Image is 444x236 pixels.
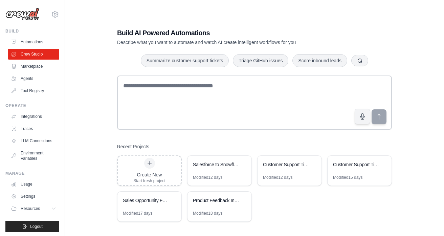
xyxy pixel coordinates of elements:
div: Manage [5,171,59,176]
a: Automations [8,37,59,47]
div: Modified 12 days [193,175,222,180]
a: Crew Studio [8,49,59,60]
a: Traces [8,123,59,134]
div: Salesforce to Snowflake Opportunity Funnel Pipeline [193,161,239,168]
div: Modified 18 days [193,211,222,216]
div: Sales Opportunity Funnel [123,197,169,204]
div: Start fresh project [133,178,165,184]
div: Operate [5,103,59,108]
a: Integrations [8,111,59,122]
button: Click to speak your automation idea [355,109,370,124]
div: Customer Support Ticket Automation [333,161,379,168]
div: Customer Support Ticket Automation [263,161,309,168]
img: Logo [5,8,39,21]
button: Score inbound leads [292,54,347,67]
a: LLM Connections [8,135,59,146]
div: Create New [133,171,165,178]
div: Modified 17 days [123,211,152,216]
a: Agents [8,73,59,84]
h1: Build AI Powered Automations [117,28,345,38]
p: Describe what you want to automate and watch AI create intelligent workflows for you [117,39,345,46]
a: Settings [8,191,59,202]
button: Logout [5,221,59,232]
div: Build [5,28,59,34]
button: Resources [8,203,59,214]
h3: Recent Projects [117,143,149,150]
div: Product Feedback Intelligence Platform [193,197,239,204]
button: Triage GitHub issues [233,54,288,67]
span: Resources [21,206,40,211]
a: Tool Registry [8,85,59,96]
button: Get new suggestions [351,55,368,66]
a: Marketplace [8,61,59,72]
button: Summarize customer support tickets [141,54,229,67]
a: Usage [8,179,59,190]
div: Modified 15 days [333,175,362,180]
span: Logout [30,224,43,229]
a: Environment Variables [8,148,59,164]
div: Modified 12 days [263,175,292,180]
